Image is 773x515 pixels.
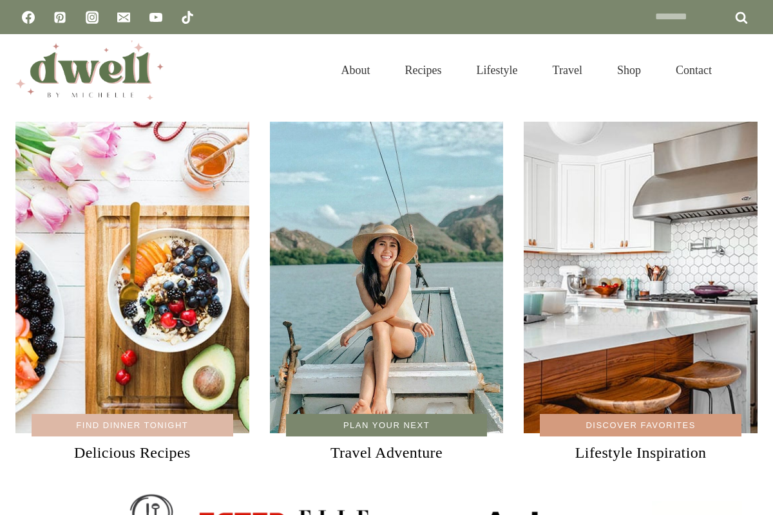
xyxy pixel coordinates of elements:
a: Travel [535,48,600,93]
a: Pinterest [47,5,73,30]
a: Facebook [15,5,41,30]
a: Recipes [388,48,459,93]
a: TikTok [175,5,200,30]
a: Email [111,5,137,30]
img: DWELL by michelle [15,41,164,100]
a: About [324,48,388,93]
a: Contact [658,48,729,93]
a: Instagram [79,5,105,30]
nav: Primary Navigation [324,48,729,93]
a: Lifestyle [459,48,535,93]
a: YouTube [143,5,169,30]
a: Shop [600,48,658,93]
button: View Search Form [736,59,758,81]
